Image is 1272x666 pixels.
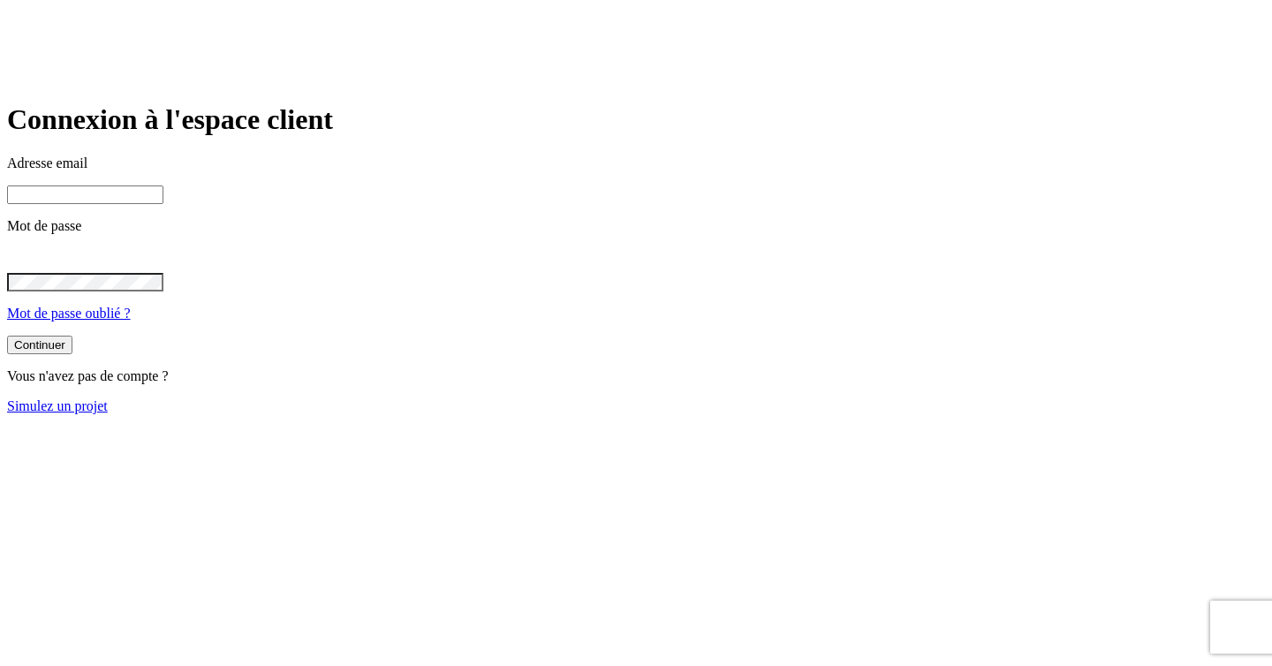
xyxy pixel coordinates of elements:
a: Mot de passe oublié ? [7,306,131,321]
p: Vous n'avez pas de compte ? [7,368,1265,384]
p: Mot de passe [7,218,1265,234]
p: Adresse email [7,155,1265,171]
button: Continuer [7,336,72,354]
h1: Connexion à l'espace client [7,103,1265,136]
div: Continuer [14,338,65,352]
a: Simulez un projet [7,398,108,413]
